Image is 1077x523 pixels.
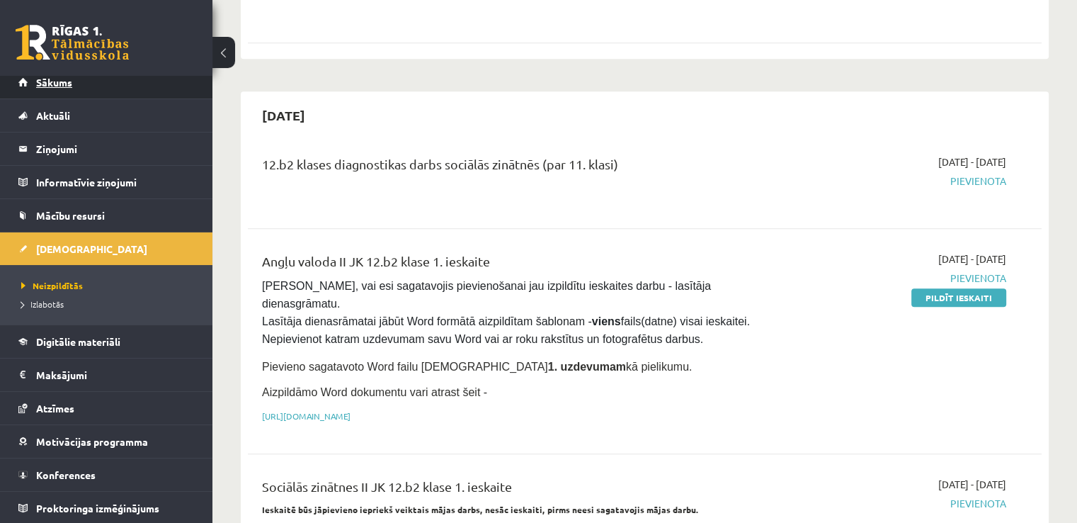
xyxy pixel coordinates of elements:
a: Atzīmes [18,392,195,424]
div: 12.b2 klases diagnostikas darbs sociālās zinātnēs (par 11. klasi) [262,154,751,181]
strong: 1. uzdevumam [548,361,626,373]
a: Rīgas 1. Tālmācības vidusskola [16,25,129,60]
span: Pievienota [773,496,1006,511]
span: Neizpildītās [21,280,83,291]
legend: Informatīvie ziņojumi [36,166,195,198]
div: Angļu valoda II JK 12.b2 klase 1. ieskaite [262,252,751,278]
span: [DATE] - [DATE] [938,252,1006,266]
a: Neizpildītās [21,279,198,292]
legend: Maksājumi [36,359,195,391]
a: Motivācijas programma [18,425,195,458]
a: [URL][DOMAIN_NAME] [262,410,351,422]
a: Mācību resursi [18,199,195,232]
strong: viens [592,315,621,327]
a: Pildīt ieskaiti [911,288,1006,307]
span: Aizpildāmo Word dokumentu vari atrast šeit - [262,386,487,398]
span: [PERSON_NAME], vai esi sagatavojis pievienošanai jau izpildītu ieskaites darbu - lasītāja dienasg... [262,280,753,345]
a: [DEMOGRAPHIC_DATA] [18,232,195,265]
a: Ziņojumi [18,133,195,165]
a: Maksājumi [18,359,195,391]
span: [DEMOGRAPHIC_DATA] [36,242,147,255]
span: Mācību resursi [36,209,105,222]
strong: Ieskaitē būs jāpievieno iepriekš veiktais mājas darbs, nesāc ieskaiti, pirms neesi sagatavojis mā... [262,504,699,515]
span: Digitālie materiāli [36,335,120,348]
span: Pievienota [773,271,1006,286]
span: Konferences [36,468,96,481]
span: Atzīmes [36,402,74,415]
a: Aktuāli [18,99,195,132]
span: Pievieno sagatavoto Word failu [DEMOGRAPHIC_DATA] kā pielikumu. [262,361,692,373]
legend: Ziņojumi [36,133,195,165]
span: Sākums [36,76,72,89]
h2: [DATE] [248,99,319,132]
span: Motivācijas programma [36,435,148,448]
span: Proktoringa izmēģinājums [36,502,159,514]
a: Informatīvie ziņojumi [18,166,195,198]
span: Izlabotās [21,298,64,310]
span: Pievienota [773,174,1006,189]
span: [DATE] - [DATE] [938,154,1006,169]
a: Digitālie materiāli [18,325,195,358]
a: Izlabotās [21,298,198,310]
span: Aktuāli [36,109,70,122]
a: Sākums [18,66,195,99]
a: Konferences [18,459,195,491]
span: [DATE] - [DATE] [938,477,1006,492]
div: Sociālās zinātnes II JK 12.b2 klase 1. ieskaite [262,477,751,503]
